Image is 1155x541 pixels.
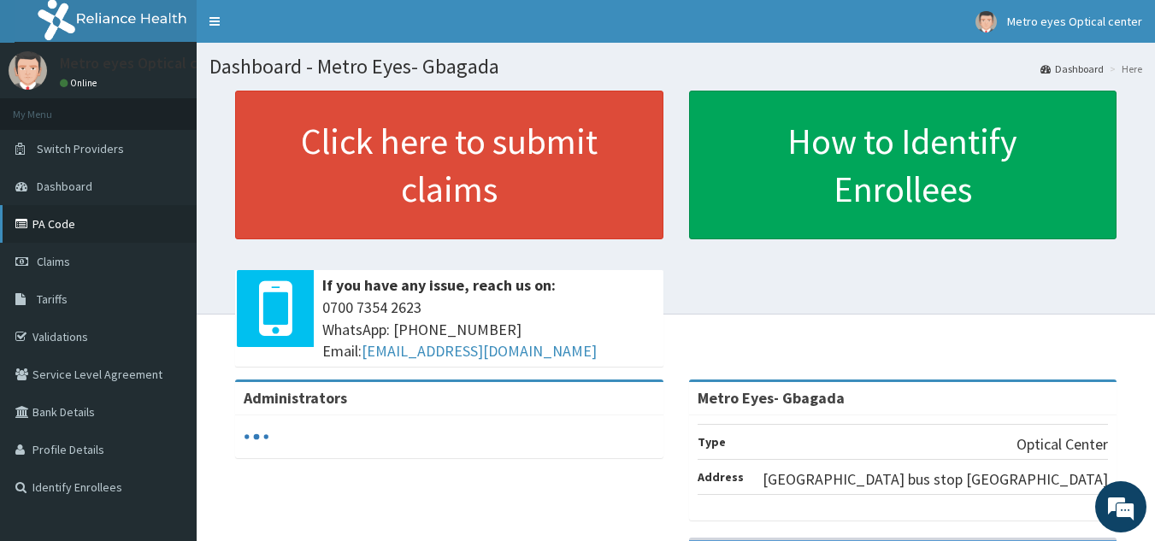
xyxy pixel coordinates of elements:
[37,291,68,307] span: Tariffs
[362,341,597,361] a: [EMAIL_ADDRESS][DOMAIN_NAME]
[698,469,744,485] b: Address
[698,434,726,450] b: Type
[689,91,1117,239] a: How to Identify Enrollees
[37,179,92,194] span: Dashboard
[698,388,845,408] strong: Metro Eyes- Gbagada
[60,56,235,71] p: Metro eyes Optical center
[209,56,1142,78] h1: Dashboard - Metro Eyes- Gbagada
[322,297,655,362] span: 0700 7354 2623 WhatsApp: [PHONE_NUMBER] Email:
[37,141,124,156] span: Switch Providers
[244,388,347,408] b: Administrators
[975,11,997,32] img: User Image
[322,275,556,295] b: If you have any issue, reach us on:
[1105,62,1142,76] li: Here
[60,77,101,89] a: Online
[9,51,47,90] img: User Image
[763,468,1108,491] p: [GEOGRAPHIC_DATA] bus stop [GEOGRAPHIC_DATA]
[244,424,269,450] svg: audio-loading
[37,254,70,269] span: Claims
[1040,62,1104,76] a: Dashboard
[235,91,663,239] a: Click here to submit claims
[1017,433,1108,456] p: Optical Center
[1007,14,1142,29] span: Metro eyes Optical center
